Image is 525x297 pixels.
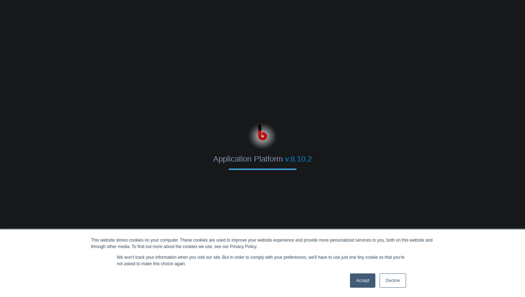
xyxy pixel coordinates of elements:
div: This website stores cookies on your computer. These cookies are used to improve your website expe... [91,237,434,250]
a: Accept [350,273,375,288]
span: v.8.10.2 [285,154,312,163]
img: Bitss-Techniques-Logo-80x80-1.png [248,120,277,149]
span: Application Platform [213,154,282,163]
p: We won't track your information when you visit our site. But in order to comply with your prefere... [117,254,408,267]
a: Decline [380,273,406,288]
